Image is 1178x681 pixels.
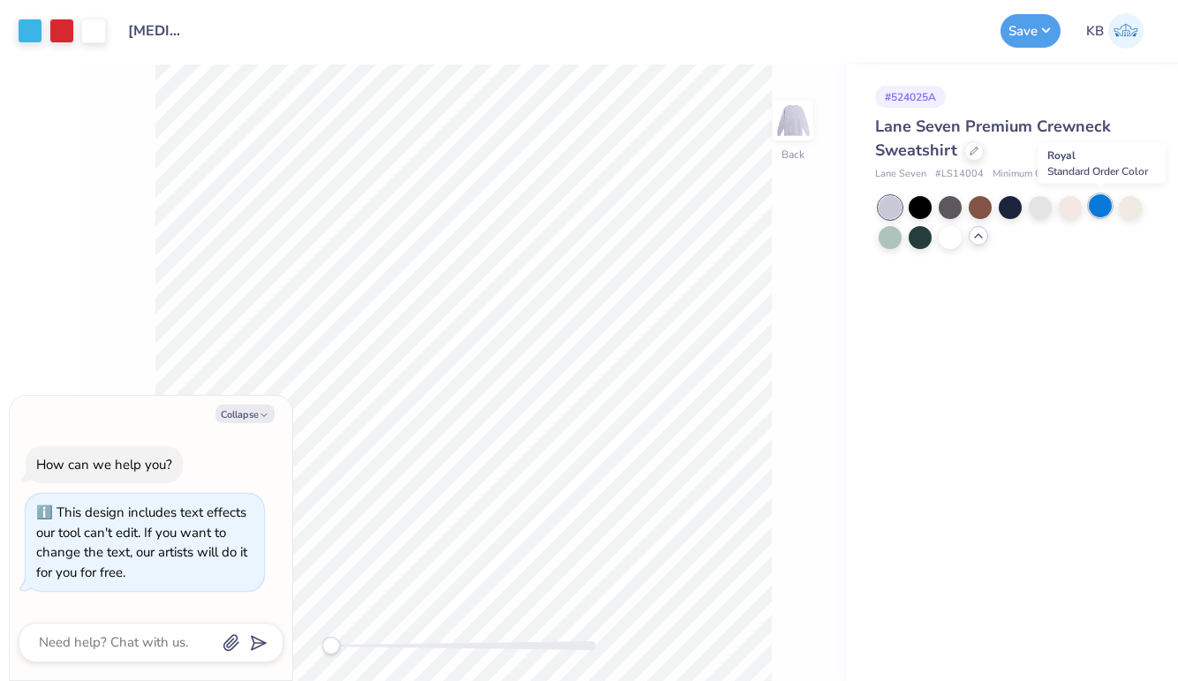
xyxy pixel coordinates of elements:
[935,167,984,182] span: # LS14004
[36,503,247,581] div: This design includes text effects our tool can't edit. If you want to change the text, our artist...
[1047,164,1148,178] span: Standard Order Color
[875,116,1111,161] span: Lane Seven Premium Crewneck Sweatshirt
[1078,13,1152,49] a: KB
[115,13,201,49] input: Untitled Design
[775,102,811,138] img: Back
[875,86,946,108] div: # 524025A
[1086,21,1104,42] span: KB
[782,147,804,163] div: Back
[993,167,1081,182] span: Minimum Order: 12 +
[1108,13,1144,49] img: Kayla Berkoff
[875,167,926,182] span: Lane Seven
[36,456,172,473] div: How can we help you?
[1001,14,1061,48] button: Save
[322,637,340,655] div: Accessibility label
[1038,143,1166,184] div: Royal
[215,405,275,423] button: Collapse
